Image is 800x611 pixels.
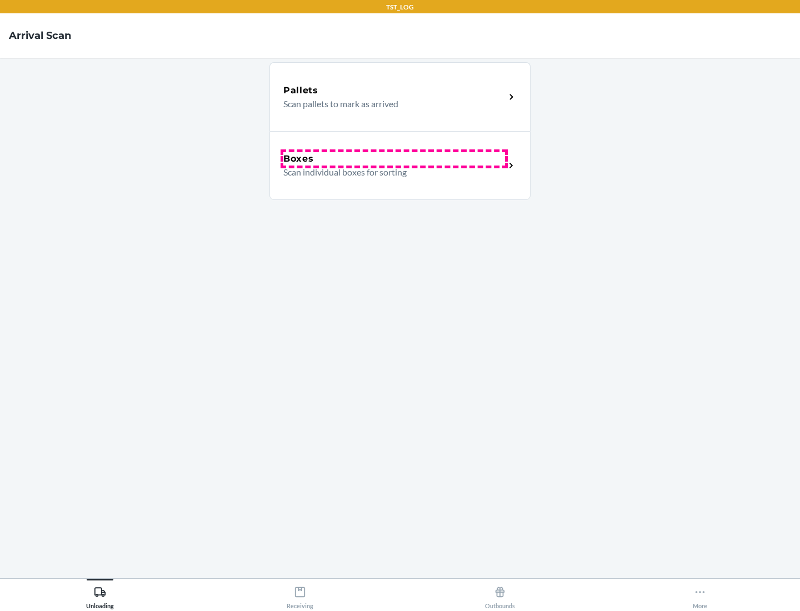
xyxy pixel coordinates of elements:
[400,579,600,609] button: Outbounds
[287,582,313,609] div: Receiving
[86,582,114,609] div: Unloading
[200,579,400,609] button: Receiving
[485,582,515,609] div: Outbounds
[269,131,531,200] a: BoxesScan individual boxes for sorting
[600,579,800,609] button: More
[283,152,314,166] h5: Boxes
[269,62,531,131] a: PalletsScan pallets to mark as arrived
[9,28,71,43] h4: Arrival Scan
[386,2,414,12] p: TST_LOG
[283,97,496,111] p: Scan pallets to mark as arrived
[283,166,496,179] p: Scan individual boxes for sorting
[693,582,707,609] div: More
[283,84,318,97] h5: Pallets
